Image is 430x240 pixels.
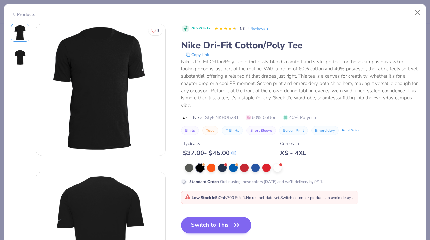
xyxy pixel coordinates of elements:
img: brand logo [181,115,190,120]
span: Style NKBQ5231 [205,114,239,121]
strong: Standard Order : [189,179,219,184]
span: Only 700 Ss left. Switch colors or products to avoid delays. [185,195,354,200]
button: Tops [202,126,218,135]
div: 4.8 Stars [215,24,237,34]
button: T-Shirts [222,126,243,135]
button: Switch to This [181,217,252,233]
button: copy to clipboard [184,51,211,58]
span: 8 [157,29,159,32]
img: Front [36,25,165,154]
div: Typically [183,140,236,147]
span: 4.8 [239,26,245,31]
div: Comes In [280,140,306,147]
div: $ 37.00 - $ 45.00 [183,149,236,157]
span: No restock date yet. [246,195,280,200]
div: Nike's Dri-Fit Cotton/Poly Tee effortlessly blends comfort and style, perfect for those campus da... [181,58,419,109]
img: Back [12,50,28,65]
span: Nike [193,114,202,121]
button: Like [148,26,162,35]
div: XS - 4XL [280,149,306,157]
div: Order using these colors [DATE] and we’ll delivery by 9/11. [189,179,323,185]
div: Products [11,11,35,18]
div: Print Guide [342,128,360,133]
div: Nike Dri-Fit Cotton/Poly Tee [181,39,419,51]
span: 40% Polyester [283,114,319,121]
button: Close [412,6,424,19]
strong: Low Stock in S : [192,195,219,200]
a: 4 Reviews [247,26,270,31]
span: 76.9K Clicks [191,26,211,31]
img: Front [12,25,28,40]
button: Screen Print [279,126,308,135]
button: Short Sleeve [246,126,276,135]
span: 60% Cotton [246,114,276,121]
button: Embroidery [311,126,339,135]
button: Shirts [181,126,199,135]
